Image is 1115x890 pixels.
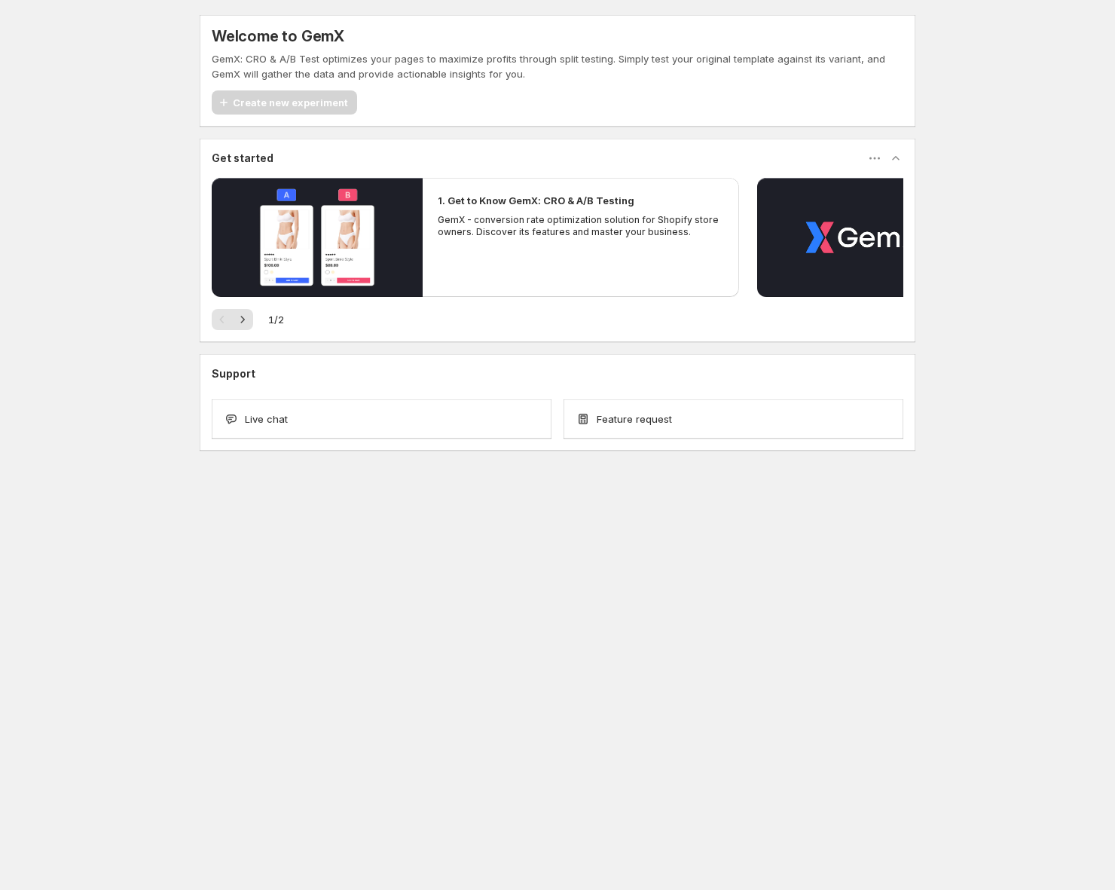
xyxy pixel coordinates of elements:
[268,312,284,327] span: 1 / 2
[438,193,634,208] h2: 1. Get to Know GemX: CRO & A/B Testing
[597,411,672,427] span: Feature request
[212,366,255,381] h3: Support
[438,214,724,238] p: GemX - conversion rate optimization solution for Shopify store owners. Discover its features and ...
[245,411,288,427] span: Live chat
[212,27,344,45] h5: Welcome to GemX
[212,151,273,166] h3: Get started
[212,51,903,81] p: GemX: CRO & A/B Test optimizes your pages to maximize profits through split testing. Simply test ...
